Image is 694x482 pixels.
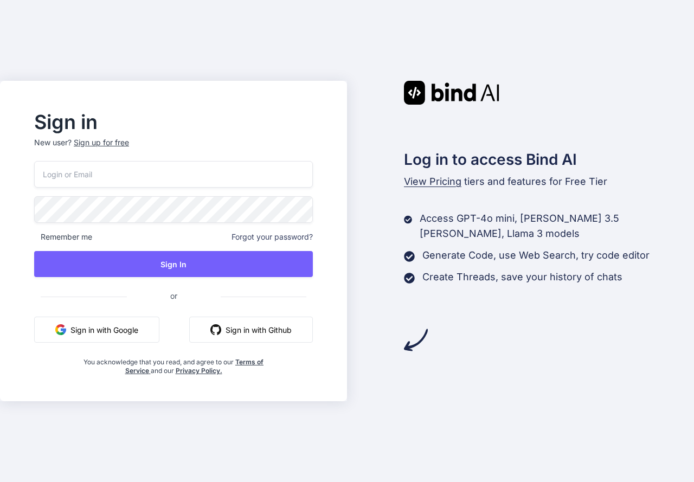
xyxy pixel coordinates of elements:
button: Sign in with Google [34,317,159,343]
span: Remember me [34,232,92,242]
p: Access GPT-4o mini, [PERSON_NAME] 3.5 [PERSON_NAME], Llama 3 models [420,211,694,241]
img: github [210,324,221,335]
span: View Pricing [404,176,461,187]
div: You acknowledge that you read, and agree to our and our [81,351,267,375]
p: New user? [34,137,313,161]
span: or [127,282,221,309]
button: Sign In [34,251,313,277]
h2: Sign in [34,113,313,131]
p: Create Threads, save your history of chats [422,269,622,285]
img: arrow [404,328,428,352]
p: tiers and features for Free Tier [404,174,694,189]
img: Bind AI logo [404,81,499,105]
button: Sign in with Github [189,317,313,343]
a: Terms of Service [125,358,264,375]
p: Generate Code, use Web Search, try code editor [422,248,650,263]
img: google [55,324,66,335]
span: Forgot your password? [232,232,313,242]
h2: Log in to access Bind AI [404,148,694,171]
a: Privacy Policy. [176,367,222,375]
div: Sign up for free [74,137,129,148]
input: Login or Email [34,161,313,188]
